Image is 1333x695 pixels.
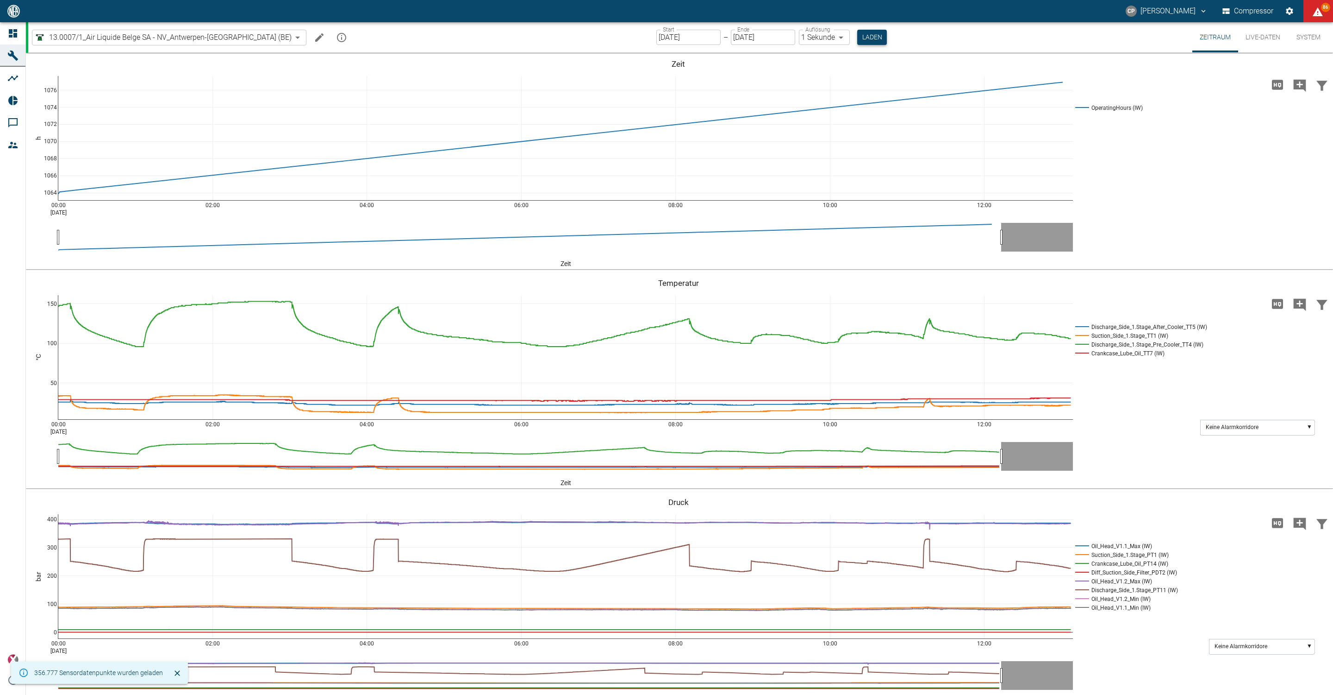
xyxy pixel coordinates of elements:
span: Hohe Auflösung [1266,80,1289,88]
p: – [723,32,728,43]
button: Live-Daten [1238,22,1288,52]
button: Daten filtern [1311,511,1333,535]
input: DD.MM.YYYY [656,30,721,45]
button: Kommentar hinzufügen [1289,73,1311,97]
span: Hohe Auflösung [1266,299,1289,308]
img: logo [6,5,21,17]
a: 13.0007/1_Air Liquide Belge SA - NV_Antwerpen-[GEOGRAPHIC_DATA] (BE) [34,32,292,43]
button: Daten filtern [1311,73,1333,97]
button: Kommentar hinzufügen [1289,292,1311,316]
label: Ende [737,25,749,33]
img: Xplore Logo [7,654,19,665]
button: Schließen [170,666,184,680]
div: 1 Sekunde [799,30,850,45]
div: 356.777 Sensordatenpunkte wurden geladen [34,664,163,681]
button: Kommentar hinzufügen [1289,511,1311,535]
span: 13.0007/1_Air Liquide Belge SA - NV_Antwerpen-[GEOGRAPHIC_DATA] (BE) [49,32,292,43]
button: mission info [332,28,351,47]
div: CP [1126,6,1137,17]
span: 86 [1321,3,1330,12]
label: Start [663,25,674,33]
label: Auflösung [805,25,830,33]
button: Einstellungen [1281,3,1298,19]
input: DD.MM.YYYY [731,30,795,45]
button: Daten filtern [1311,292,1333,316]
text: Keine Alarmkorridore [1206,424,1258,430]
button: System [1288,22,1329,52]
button: christoph.palm@neuman-esser.com [1124,3,1209,19]
button: Zeitraum [1192,22,1238,52]
span: Hohe Auflösung [1266,518,1289,527]
button: Machine bearbeiten [310,28,329,47]
text: Keine Alarmkorridore [1215,643,1267,650]
button: Compressor [1221,3,1276,19]
button: Laden [857,30,887,45]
